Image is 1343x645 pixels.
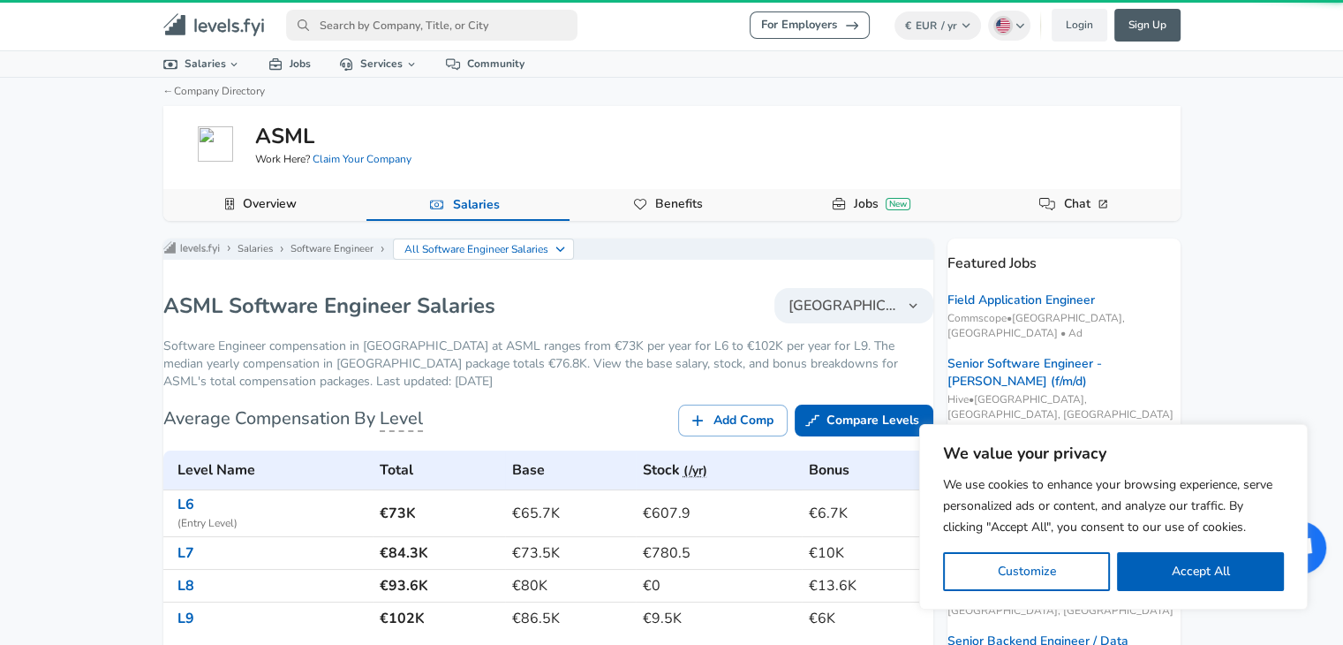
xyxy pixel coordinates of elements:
h6: €102K [380,606,498,631]
h6: €73.5K [512,541,629,565]
nav: primary [142,7,1202,43]
a: JobsNew [847,189,917,219]
a: Salaries [238,242,273,256]
a: L9 [177,609,194,628]
h6: €65.7K [512,501,629,526]
h6: €80K [512,573,629,598]
a: L7 [177,543,194,563]
a: Software Engineer [290,242,373,256]
div: Company Data Navigation [163,189,1181,221]
button: (/yr) [683,460,707,482]
h6: €84.3K [380,541,498,565]
a: Community [432,51,539,77]
a: Chat [1057,189,1118,219]
img: asml.com [198,126,233,162]
div: We value your privacy [919,424,1308,610]
table: ASML's Software Engineer levels [163,451,933,634]
h6: Average Compensation By [163,405,423,433]
h6: €13.6K [809,573,925,598]
span: Hive • [GEOGRAPHIC_DATA], [GEOGRAPHIC_DATA], [GEOGRAPHIC_DATA] [947,392,1181,422]
h6: €0 [643,573,795,598]
button: €EUR/ yr [894,11,982,40]
h6: Stock [643,458,795,482]
a: Add Comp [678,405,788,437]
a: For Employers [750,11,870,39]
a: Sign Up [1114,9,1181,42]
p: Featured Jobs [947,239,1181,274]
h6: Total [380,458,498,482]
input: Search by Company, Title, or City [286,10,577,41]
h6: €780.5 [643,541,795,565]
span: Work Here? [255,152,411,167]
h6: €607.9 [643,501,795,526]
a: Benefits [648,189,710,219]
a: Salaries [445,190,506,220]
p: All Software Engineer Salaries [404,241,549,257]
span: ( Entry Level ) [177,515,366,533]
h6: €9.5K [643,606,795,631]
a: L8 [177,576,194,596]
span: Level [380,406,423,432]
h1: ASML Software Engineer Salaries [163,292,495,320]
button: English (US) [988,11,1030,41]
p: Software Engineer compensation in [GEOGRAPHIC_DATA] at ASML ranges from €73K per year for L6 to €... [163,338,933,391]
a: L6 [177,495,194,514]
button: Accept All [1117,552,1284,591]
span: EUR [916,19,937,33]
a: Login [1052,9,1107,42]
h6: €6.7K [809,501,925,526]
span: € [905,19,911,33]
button: Customize [943,552,1110,591]
h6: Bonus [809,458,925,482]
a: Jobs [254,51,325,77]
h5: ASML [255,121,314,151]
button: [GEOGRAPHIC_DATA] [774,288,933,323]
a: ←Company Directory [163,84,265,98]
a: Overview [236,189,304,219]
p: We value your privacy [943,443,1284,464]
a: Salaries [149,51,255,77]
img: English (US) [996,19,1010,33]
h6: Base [512,458,629,482]
p: We use cookies to enhance your browsing experience, serve personalized ads or content, and analyz... [943,474,1284,538]
span: / yr [941,19,957,33]
h6: €86.5K [512,606,629,631]
a: Services [325,51,432,77]
h6: €93.6K [380,573,498,598]
a: Compare Levels [795,405,933,437]
h6: €73K [380,501,498,526]
h6: €10K [809,541,925,565]
a: Senior Software Engineer - [PERSON_NAME] (f/m/d) [947,355,1181,391]
span: Commscope • [GEOGRAPHIC_DATA], [GEOGRAPHIC_DATA] • Ad [947,311,1181,341]
h6: €6K [809,606,925,631]
a: Claim Your Company [313,152,411,166]
h6: Level Name [177,458,366,482]
span: [GEOGRAPHIC_DATA] [788,295,898,316]
a: Field Application Engineer [947,292,1095,309]
div: New [886,198,910,210]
